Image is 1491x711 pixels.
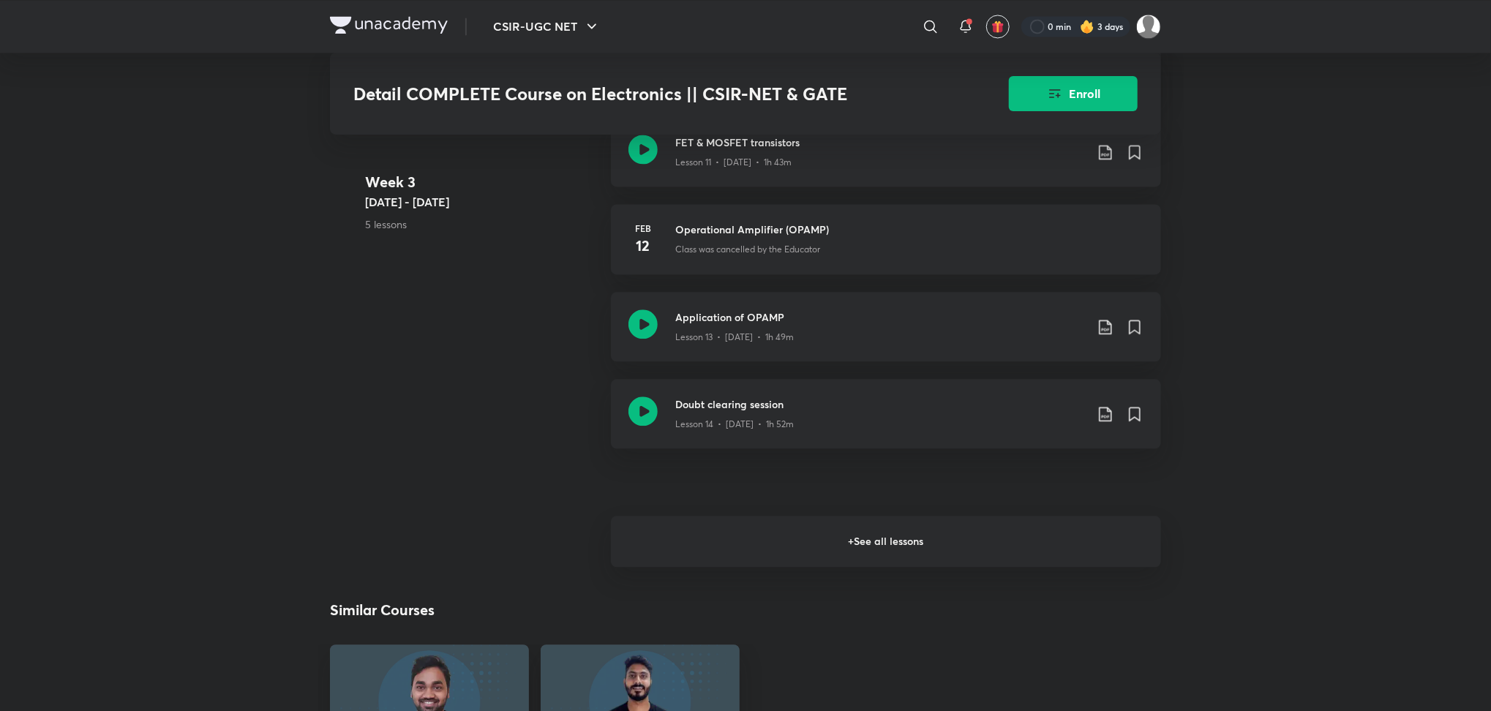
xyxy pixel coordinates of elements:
[330,16,448,34] img: Company Logo
[611,292,1161,379] a: Application of OPAMPLesson 13 • [DATE] • 1h 49m
[353,83,926,105] h3: Detail COMPLETE Course on Electronics || CSIR-NET & GATE
[1009,76,1138,111] button: Enroll
[611,204,1161,292] a: Feb12Operational Amplifier (OPAMP)Class was cancelled by the Educator
[628,222,658,235] h6: Feb
[365,194,599,211] h5: [DATE] - [DATE]
[628,235,658,257] h4: 12
[675,309,1085,325] h3: Application of OPAMP
[611,117,1161,204] a: FET & MOSFET transistorsLesson 11 • [DATE] • 1h 43m
[611,516,1161,567] h6: + See all lessons
[330,16,448,37] a: Company Logo
[675,331,794,344] p: Lesson 13 • [DATE] • 1h 49m
[675,156,792,169] p: Lesson 11 • [DATE] • 1h 43m
[1136,14,1161,39] img: Rai Haldar
[675,243,820,256] p: Class was cancelled by the Educator
[365,172,599,194] h4: Week 3
[330,599,435,621] h2: Similar Courses
[365,217,599,233] p: 5 lessons
[986,15,1010,38] button: avatar
[991,20,1004,33] img: avatar
[675,418,794,431] p: Lesson 14 • [DATE] • 1h 52m
[675,396,1085,412] h3: Doubt clearing session
[675,135,1085,150] h3: FET & MOSFET transistors
[675,222,1143,237] h3: Operational Amplifier (OPAMP)
[611,379,1161,466] a: Doubt clearing sessionLesson 14 • [DATE] • 1h 52m
[484,12,609,41] button: CSIR-UGC NET
[1080,19,1094,34] img: streak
